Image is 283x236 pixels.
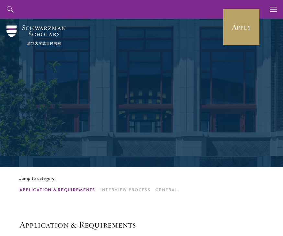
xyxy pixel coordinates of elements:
a: Apply [223,9,259,45]
a: Interview Process [100,187,150,193]
img: Schwarzman Scholars [6,25,66,45]
a: Application & Requirements [19,187,95,193]
a: General [155,187,178,193]
h4: Application & Requirements [19,219,264,230]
